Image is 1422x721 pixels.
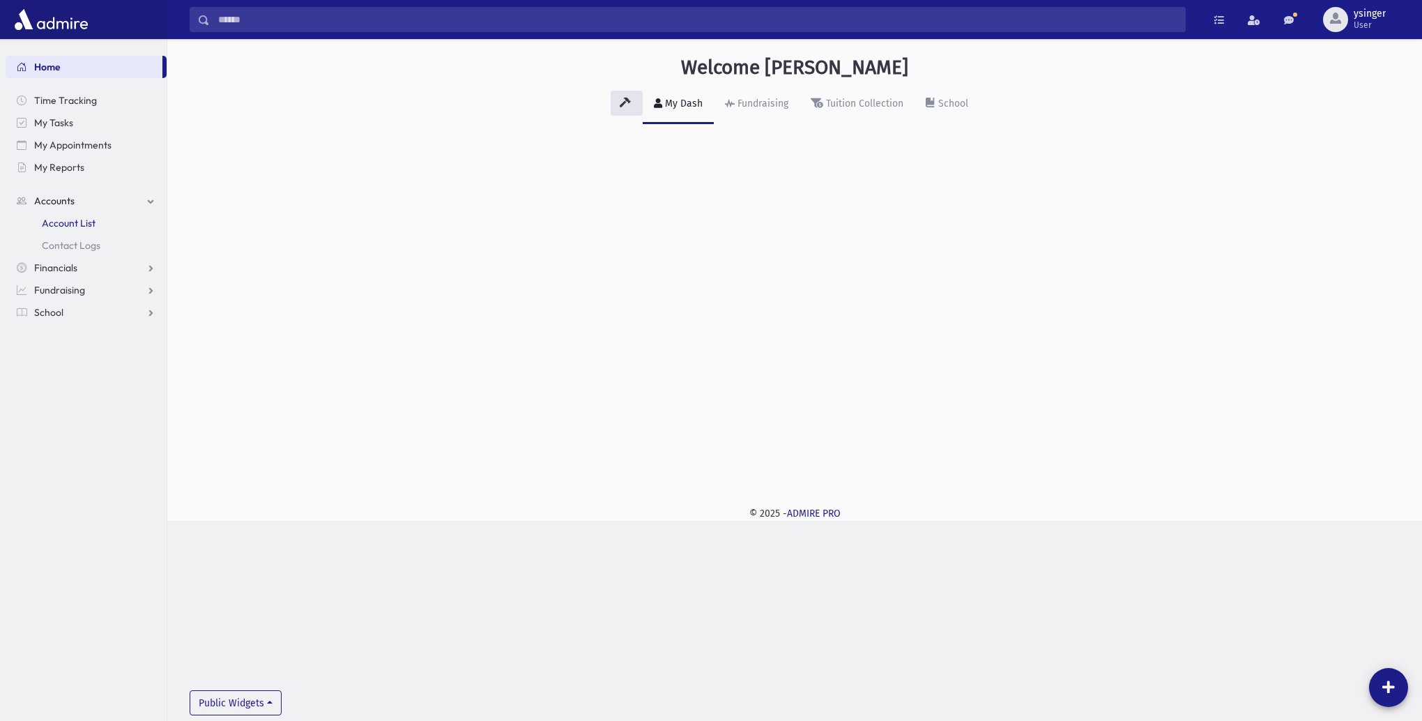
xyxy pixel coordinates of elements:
a: School [915,85,979,124]
a: My Tasks [6,112,167,134]
a: Time Tracking [6,89,167,112]
div: My Dash [662,98,703,109]
a: Tuition Collection [800,85,915,124]
img: AdmirePro [11,6,91,33]
div: School [935,98,968,109]
span: My Appointments [34,139,112,151]
span: My Tasks [34,116,73,129]
div: Tuition Collection [823,98,903,109]
a: ADMIRE PRO [787,508,841,519]
span: Fundraising [34,284,85,296]
span: Home [34,61,61,73]
span: Financials [34,261,77,274]
a: My Dash [643,85,714,124]
a: Fundraising [714,85,800,124]
a: Account List [6,212,167,234]
input: Search [210,7,1185,32]
a: Accounts [6,190,167,212]
span: Account List [42,217,95,229]
span: My Reports [34,161,84,174]
button: Public Widgets [190,690,282,715]
a: Home [6,56,162,78]
span: Accounts [34,195,75,207]
a: My Reports [6,156,167,179]
h3: Welcome [PERSON_NAME] [681,56,908,79]
a: Financials [6,257,167,279]
span: School [34,306,63,319]
span: Time Tracking [34,94,97,107]
div: © 2025 - [190,506,1400,521]
span: ysinger [1354,8,1386,20]
div: Fundraising [735,98,788,109]
a: Contact Logs [6,234,167,257]
span: User [1354,20,1386,31]
a: Fundraising [6,279,167,301]
a: My Appointments [6,134,167,156]
a: School [6,301,167,324]
span: Contact Logs [42,239,100,252]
